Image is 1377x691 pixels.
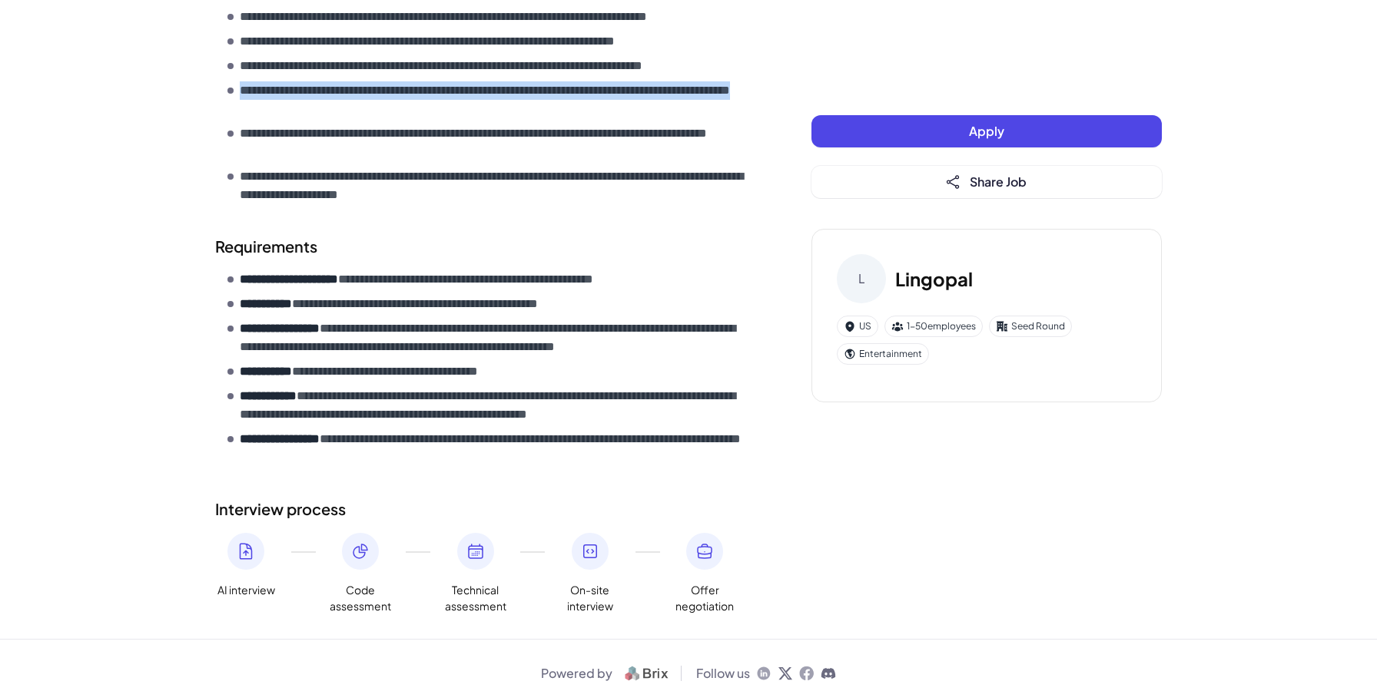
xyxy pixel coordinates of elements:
[215,498,750,521] h2: Interview process
[989,316,1072,337] div: Seed Round
[837,254,886,303] div: L
[811,115,1162,147] button: Apply
[215,235,750,258] h2: Requirements
[969,123,1004,139] span: Apply
[541,664,612,683] span: Powered by
[837,316,878,337] div: US
[559,582,621,614] span: On-site interview
[811,166,1162,198] button: Share Job
[674,582,735,614] span: Offer negotiation
[970,174,1027,190] span: Share Job
[445,582,506,614] span: Technical assessment
[330,582,391,614] span: Code assessment
[837,343,929,365] div: Entertainment
[619,664,675,683] img: logo
[895,265,973,293] h3: Lingopal
[696,664,750,683] span: Follow us
[217,582,275,598] span: AI interview
[884,316,983,337] div: 1-50 employees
